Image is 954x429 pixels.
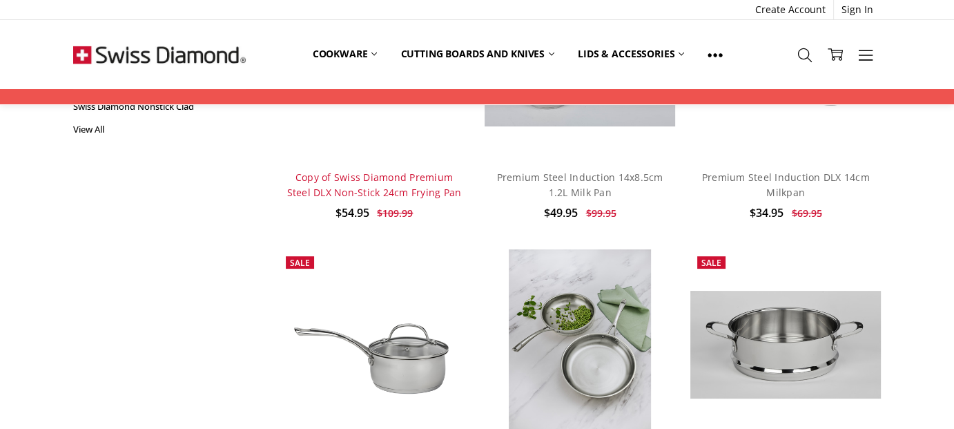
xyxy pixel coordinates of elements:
[497,171,663,199] a: Premium Steel Induction 14x8.5cm 1.2L Milk Pan
[377,207,413,220] span: $109.99
[73,20,246,89] img: Free Shipping On Every Order
[702,171,870,199] a: Premium Steel Induction DLX 14cm Milkpan
[73,95,264,118] a: Swiss Diamond Nonstick Clad
[279,281,469,408] img: Premium Steel Induction DLX 16cm x 10cm 1.8L Saucepan + Lid
[389,39,566,69] a: Cutting boards and knives
[544,205,578,220] span: $49.95
[335,205,369,220] span: $54.95
[73,118,264,141] a: View All
[287,171,462,199] a: Copy of Swiss Diamond Premium Steel DLX Non-Stick 24cm Frying Pan
[566,39,696,69] a: Lids & Accessories
[696,39,734,70] a: Show All
[701,257,721,269] span: Sale
[290,257,310,269] span: Sale
[750,205,783,220] span: $34.95
[690,291,881,398] img: Premium Steel Induction DLX 24cm Steamer (No Lid)
[792,207,822,220] span: $69.95
[586,207,616,220] span: $99.95
[301,39,389,69] a: Cookware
